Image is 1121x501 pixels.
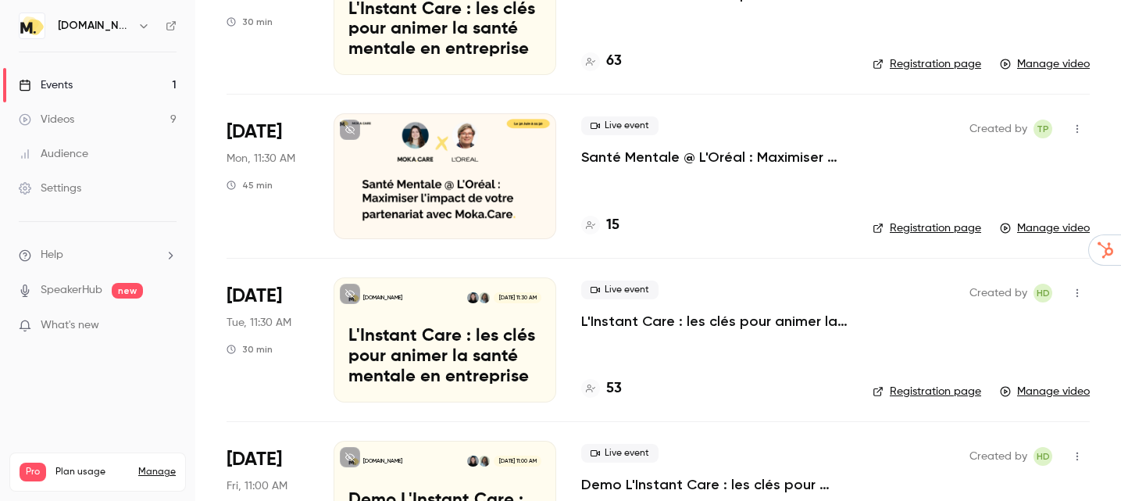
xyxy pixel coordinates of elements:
[41,247,63,263] span: Help
[19,112,74,127] div: Videos
[494,456,541,467] span: [DATE] 11:00 AM
[20,13,45,38] img: moka.care
[19,77,73,93] div: Events
[1037,120,1049,138] span: TP
[1000,384,1090,399] a: Manage video
[581,281,659,299] span: Live event
[227,179,273,191] div: 45 min
[479,456,490,467] img: Maeva Atanley
[873,384,981,399] a: Registration page
[363,294,402,302] p: [DOMAIN_NAME]
[227,284,282,309] span: [DATE]
[606,215,619,236] h4: 15
[227,120,282,145] span: [DATE]
[969,447,1027,466] span: Created by
[19,247,177,263] li: help-dropdown-opener
[581,378,622,399] a: 53
[1000,220,1090,236] a: Manage video
[467,456,478,467] img: Sophia Echkenazi
[494,292,541,303] span: [DATE] 11:30 AM
[41,317,99,334] span: What's new
[969,120,1027,138] span: Created by
[41,282,102,299] a: SpeakerHub
[1034,447,1052,466] span: Héloïse Delecroix
[1034,120,1052,138] span: Theresa Pachmann
[227,113,309,238] div: Jun 30 Mon, 11:30 AM (Europe/Paris)
[55,466,129,478] span: Plan usage
[363,457,402,465] p: [DOMAIN_NAME]
[467,292,478,303] img: Sophia Echkenazi
[1000,56,1090,72] a: Manage video
[227,16,273,28] div: 30 min
[581,51,622,72] a: 63
[479,292,490,303] img: Maeva Atanley
[19,181,81,196] div: Settings
[969,284,1027,302] span: Created by
[348,327,541,387] p: L'Instant Care : les clés pour animer la santé mentale en entreprise
[58,18,131,34] h6: [DOMAIN_NAME]
[158,319,177,333] iframe: Noticeable Trigger
[873,56,981,72] a: Registration page
[20,463,46,481] span: Pro
[606,378,622,399] h4: 53
[19,146,88,162] div: Audience
[581,312,848,331] a: L'Instant Care : les clés pour animer la santé mentale en entreprise
[581,148,848,166] a: Santé Mentale @ L'Oréal : Maximiser l'impact de votre partenariat avec [DOMAIN_NAME]
[581,444,659,463] span: Live event
[334,277,556,403] a: L'Instant Care : les clés pour animer la santé mentale en entreprise[DOMAIN_NAME]Maeva AtanleySop...
[873,220,981,236] a: Registration page
[227,343,273,356] div: 30 min
[606,51,622,72] h4: 63
[227,447,282,472] span: [DATE]
[581,215,619,236] a: 15
[138,466,176,478] a: Manage
[581,475,848,494] a: Demo L'Instant Care : les clés pour animer la santé mentale en entreprise
[227,277,309,403] div: Jun 24 Tue, 11:30 AM (Europe/Paris)
[1037,284,1050,302] span: HD
[581,116,659,135] span: Live event
[1037,447,1050,466] span: HD
[227,478,287,494] span: Fri, 11:00 AM
[227,315,291,331] span: Tue, 11:30 AM
[112,283,143,299] span: new
[1034,284,1052,302] span: Héloïse Delecroix
[227,151,295,166] span: Mon, 11:30 AM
